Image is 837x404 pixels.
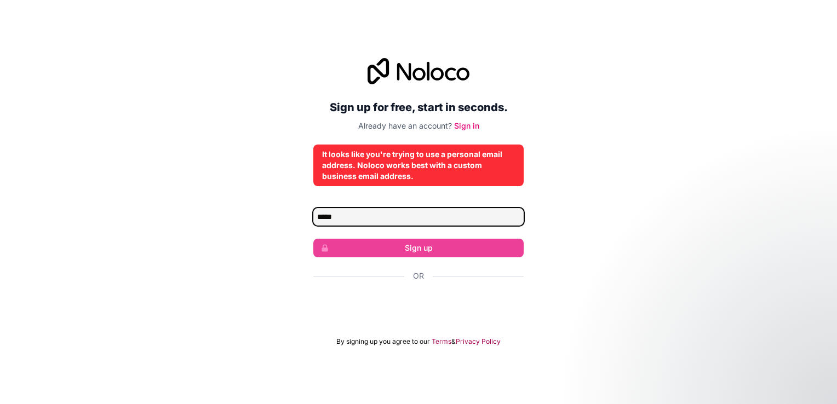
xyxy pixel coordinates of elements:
[432,337,451,346] a: Terms
[454,121,479,130] a: Sign in
[451,337,456,346] span: &
[358,121,452,130] span: Already have an account?
[308,293,529,318] iframe: Sign in with Google Button
[313,208,524,226] input: Email address
[456,337,501,346] a: Privacy Policy
[336,337,430,346] span: By signing up you agree to our
[322,149,515,182] div: It looks like you're trying to use a personal email address. Noloco works best with a custom busi...
[313,97,524,117] h2: Sign up for free, start in seconds.
[413,270,424,281] span: Or
[618,322,837,399] iframe: Intercom notifications message
[313,239,524,257] button: Sign up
